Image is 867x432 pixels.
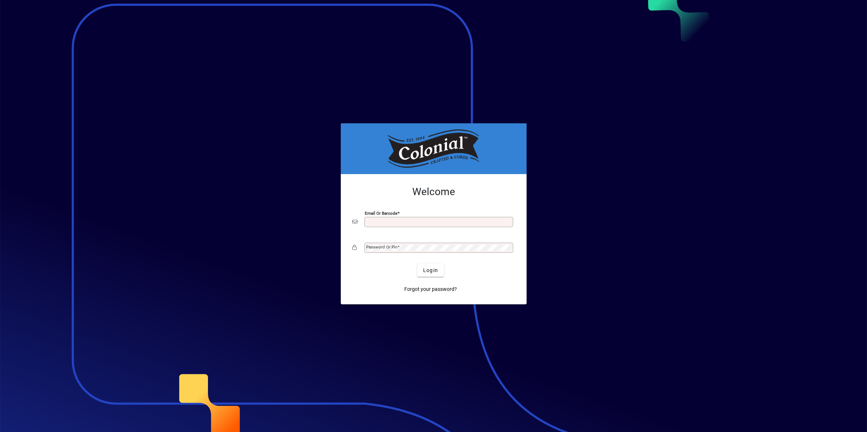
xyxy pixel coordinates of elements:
[365,211,397,216] mat-label: Email or Barcode
[404,285,457,293] span: Forgot your password?
[352,186,515,198] h2: Welcome
[366,244,397,250] mat-label: Password or Pin
[423,267,438,274] span: Login
[417,264,444,277] button: Login
[401,283,460,296] a: Forgot your password?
